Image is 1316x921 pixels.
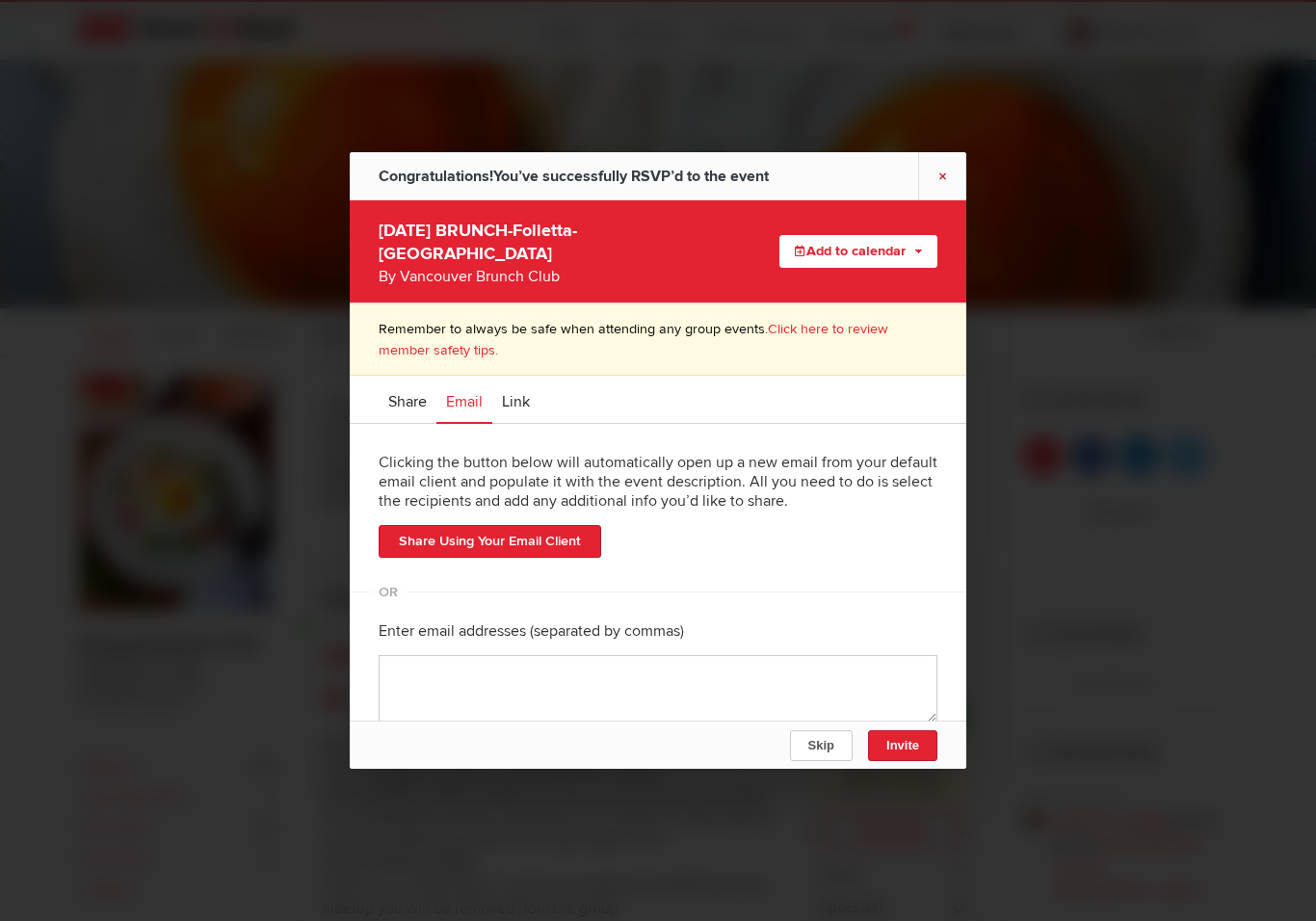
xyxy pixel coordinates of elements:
[379,167,493,186] span: Congratulations!
[790,730,853,761] button: Skip
[379,376,436,424] a: Share
[379,607,937,655] div: Enter email addresses (separated by commas)
[388,392,427,411] span: Share
[379,525,601,558] a: Share Using Your Email Client
[379,152,769,200] div: You’ve successfully RSVP’d to the event
[808,738,834,752] span: Skip
[446,392,483,411] span: Email
[918,152,966,199] a: ×
[868,730,937,761] button: Invite
[779,235,937,268] button: Add to calendar
[886,738,919,752] span: Invite
[492,376,540,424] a: Link
[379,321,888,358] a: Click here to review member safety tips.
[379,319,937,360] p: Remember to always be safe when attending any group events.
[502,392,530,411] span: Link
[369,592,408,592] span: OR
[379,215,714,288] div: [DATE] BRUNCH-Folietta-[GEOGRAPHIC_DATA]
[379,265,714,288] div: By Vancouver Brunch Club
[379,438,937,525] div: Clicking the button below will automatically open up a new email from your default email client a...
[436,376,492,424] a: Email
